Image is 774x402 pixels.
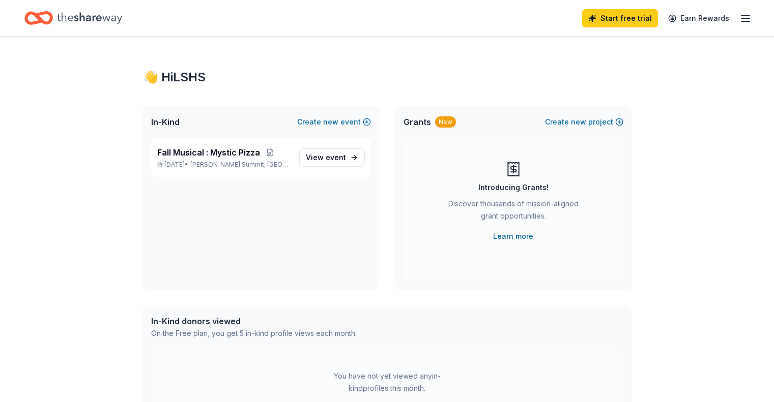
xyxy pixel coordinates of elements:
span: Fall Musical : Mystic Pizza [157,146,260,159]
span: event [326,153,346,162]
span: View [306,151,346,164]
button: Createnewevent [297,116,371,128]
a: Learn more [493,230,533,242]
div: 👋 Hi LSHS [143,69,632,85]
div: New [435,116,456,128]
div: Discover thousands of mission-aligned grant opportunities. [444,198,583,226]
p: [DATE] • [157,161,291,169]
span: [PERSON_NAME] Summit, [GEOGRAPHIC_DATA] [190,161,291,169]
a: View event [299,148,365,167]
div: On the Free plan, you get 5 in-kind profile views each month. [151,327,357,339]
a: Start free trial [582,9,658,27]
div: In-Kind donors viewed [151,315,357,327]
button: Createnewproject [545,116,623,128]
span: In-Kind [151,116,180,128]
div: Introducing Grants! [478,181,549,194]
span: Grants [404,116,431,128]
span: new [571,116,586,128]
span: new [323,116,338,128]
a: Earn Rewards [662,9,735,27]
div: You have not yet viewed any in-kind profiles this month. [324,370,451,394]
a: Home [24,6,122,30]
